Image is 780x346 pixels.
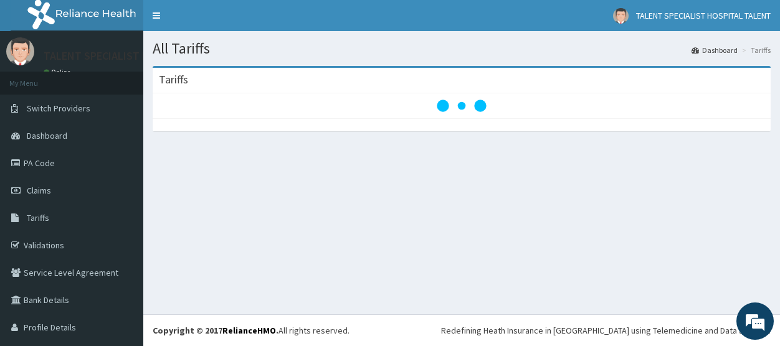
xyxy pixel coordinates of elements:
div: Redefining Heath Insurance in [GEOGRAPHIC_DATA] using Telemedicine and Data Science! [441,324,771,337]
span: Switch Providers [27,103,90,114]
li: Tariffs [739,45,771,55]
h3: Tariffs [159,74,188,85]
img: User Image [6,37,34,65]
strong: Copyright © 2017 . [153,325,278,336]
a: Online [44,68,74,77]
span: Claims [27,185,51,196]
span: TALENT SPECIALIST HOSPITAL TALENT [636,10,771,21]
svg: audio-loading [437,81,487,131]
span: Tariffs [27,212,49,223]
footer: All rights reserved. [143,314,780,346]
a: Dashboard [692,45,738,55]
img: User Image [613,8,629,24]
span: Dashboard [27,130,67,141]
h1: All Tariffs [153,40,771,57]
a: RelianceHMO [222,325,276,336]
p: TALENT SPECIALIST HOSPITAL TALENT [44,50,231,62]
